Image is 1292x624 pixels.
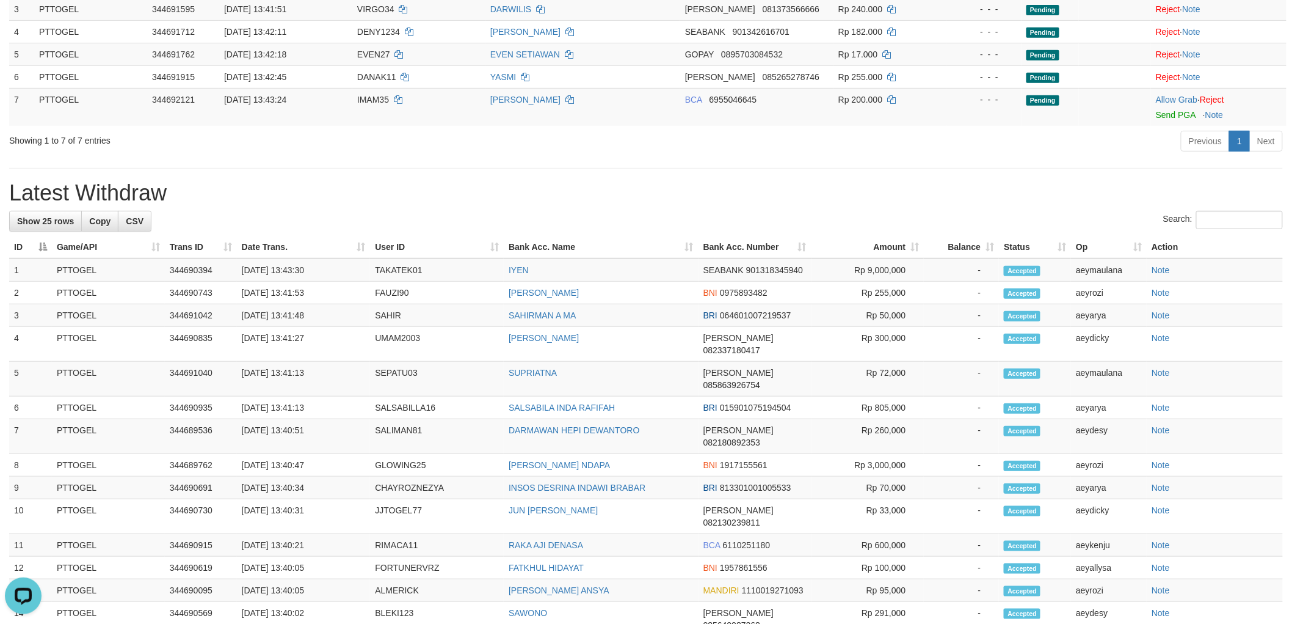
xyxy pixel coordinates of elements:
[1151,65,1287,88] td: ·
[370,397,504,419] td: SALSABILLA16
[811,362,924,397] td: Rp 72,000
[1004,563,1040,574] span: Accepted
[1071,419,1147,454] td: aeydesy
[951,3,1017,15] div: - - -
[924,397,999,419] td: -
[9,211,82,232] a: Show 25 rows
[1152,505,1170,515] a: Note
[9,130,529,147] div: Showing 1 to 7 of 7 entries
[703,368,774,378] span: [PERSON_NAME]
[34,65,147,88] td: PTTOGEL
[685,4,755,14] span: [PERSON_NAME]
[237,282,371,304] td: [DATE] 13:41:53
[509,368,557,378] a: SUPRIATNA
[1183,27,1201,37] a: Note
[924,362,999,397] td: -
[924,477,999,499] td: -
[370,557,504,579] td: FORTUNERVRZ
[165,327,237,362] td: 344690835
[9,43,34,65] td: 5
[763,72,819,82] span: Copy 085265278746 to clipboard
[703,310,717,320] span: BRI
[1156,95,1197,105] a: Allow Grab
[720,288,768,298] span: Copy 0975893482 to clipboard
[34,20,147,43] td: PTTOGEL
[237,419,371,454] td: [DATE] 13:40:51
[81,211,118,232] a: Copy
[1004,369,1040,379] span: Accepted
[1156,95,1200,105] span: ·
[1004,506,1040,516] span: Accepted
[165,282,237,304] td: 344690743
[951,71,1017,83] div: - - -
[1205,110,1224,120] a: Note
[224,72,286,82] span: [DATE] 13:42:45
[1156,72,1180,82] a: Reject
[165,477,237,499] td: 344690691
[1183,4,1201,14] a: Note
[1152,460,1170,470] a: Note
[703,608,774,618] span: [PERSON_NAME]
[52,579,165,602] td: PTTOGEL
[165,499,237,534] td: 344690730
[509,265,529,275] a: IYEN
[9,534,52,557] td: 11
[746,265,803,275] span: Copy 901318345940 to clipboard
[838,27,882,37] span: Rp 182.000
[165,579,237,602] td: 344690095
[1004,311,1040,321] span: Accepted
[237,236,371,259] th: Date Trans.: activate to sort column ascending
[1026,28,1059,38] span: Pending
[490,95,561,105] a: [PERSON_NAME]
[370,419,504,454] td: SALIMAN81
[504,236,699,259] th: Bank Acc. Name: activate to sort column ascending
[370,534,504,557] td: RIMACA11
[52,259,165,282] td: PTTOGEL
[1151,43,1287,65] td: ·
[1004,403,1040,414] span: Accepted
[152,27,195,37] span: 344691712
[1200,95,1224,105] a: Reject
[357,4,394,14] span: VIRGO34
[1071,304,1147,327] td: aeyarya
[509,333,579,343] a: [PERSON_NAME]
[509,460,610,470] a: [PERSON_NAME] NDAPA
[370,477,504,499] td: CHAYROZNEZYA
[357,72,396,82] span: DANAK11
[1004,266,1040,276] span: Accepted
[165,397,237,419] td: 344690935
[357,95,389,105] span: IMAM35
[509,563,584,573] a: FATKHUL HIDAYAT
[9,236,52,259] th: ID: activate to sort column descending
[811,327,924,362] td: Rp 300,000
[703,563,717,573] span: BNI
[811,397,924,419] td: Rp 805,000
[720,460,768,470] span: Copy 1917155561 to clipboard
[357,50,390,59] span: EVEN27
[370,499,504,534] td: JJTOGEL77
[1156,4,1180,14] a: Reject
[1151,88,1287,126] td: ·
[1152,563,1170,573] a: Note
[924,304,999,327] td: -
[811,304,924,327] td: Rp 50,000
[1152,540,1170,550] a: Note
[9,88,34,126] td: 7
[509,540,583,550] a: RAKA AJI DENASA
[165,259,237,282] td: 344690394
[1004,288,1040,299] span: Accepted
[1071,397,1147,419] td: aeyarya
[811,259,924,282] td: Rp 9,000,000
[237,397,371,419] td: [DATE] 13:41:13
[1151,20,1287,43] td: ·
[237,454,371,477] td: [DATE] 13:40:47
[999,236,1071,259] th: Status: activate to sort column ascending
[1026,95,1059,106] span: Pending
[723,540,771,550] span: Copy 6110251180 to clipboard
[165,304,237,327] td: 344691042
[1152,608,1170,618] a: Note
[224,95,286,105] span: [DATE] 13:43:24
[237,534,371,557] td: [DATE] 13:40:21
[490,27,561,37] a: [PERSON_NAME]
[703,403,717,413] span: BRI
